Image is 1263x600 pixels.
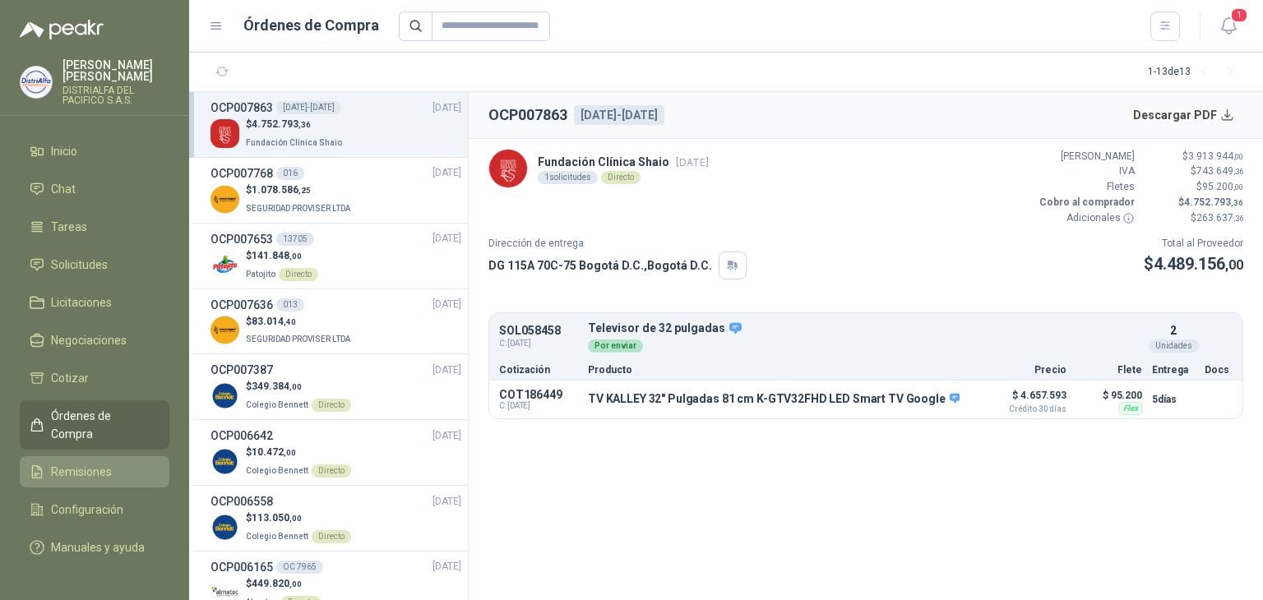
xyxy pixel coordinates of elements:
span: Cotizar [51,369,89,387]
img: Company Logo [21,67,52,98]
p: Fundación Clínica Shaio [538,153,709,171]
a: Cotizar [20,362,169,394]
span: ,00 [284,448,296,457]
span: Chat [51,180,76,198]
span: ,00 [289,514,302,523]
h3: OCP006558 [210,492,273,510]
p: $ 95.200 [1076,385,1142,405]
span: 95.200 [1202,181,1243,192]
span: 449.820 [252,578,302,589]
p: Producto [588,365,974,375]
a: OCP006558[DATE] Company Logo$113.050,00Colegio BennettDirecto [210,492,461,544]
h3: OCP007863 [210,99,273,117]
div: Por enviar [588,339,643,353]
span: 83.014 [252,316,296,327]
div: Directo [312,399,351,412]
span: Negociaciones [51,331,127,349]
a: Licitaciones [20,287,169,318]
span: ,36 [298,120,311,129]
p: [PERSON_NAME] [1036,149,1135,164]
a: Solicitudes [20,249,169,280]
p: $ [246,182,354,198]
p: $ 4.657.593 [984,385,1066,413]
p: $ [246,248,318,264]
p: 5 días [1152,390,1195,409]
p: Televisor de 32 pulgadas [588,321,1142,336]
span: 743.649 [1196,165,1243,177]
span: [DATE] [433,100,461,116]
img: Company Logo [210,316,239,344]
span: ,00 [289,579,302,588]
div: Directo [312,464,351,478]
p: IVA [1036,164,1135,179]
p: DG 115A 70C-75 Bogotá D.C. , Bogotá D.C. [488,256,712,275]
p: [PERSON_NAME] [PERSON_NAME] [62,59,169,82]
span: 349.384 [252,381,302,392]
span: ,00 [289,382,302,391]
span: ,36 [1233,167,1243,176]
div: OC 7965 [276,561,323,574]
a: OCP007636013[DATE] Company Logo$83.014,40SEGURIDAD PROVISER LTDA [210,296,461,348]
span: ,36 [1231,198,1243,207]
div: Unidades [1149,339,1199,353]
span: ,00 [1233,182,1243,192]
span: SEGURIDAD PROVISER LTDA [246,204,350,213]
button: 1 [1214,12,1243,41]
span: Configuración [51,501,123,519]
a: OCP007863[DATE]-[DATE][DATE] Company Logo$4.752.793,36Fundación Clínica Shaio [210,99,461,150]
span: Solicitudes [51,256,108,274]
div: 016 [276,167,304,180]
span: [DATE] [433,297,461,312]
img: Company Logo [210,251,239,279]
div: [DATE]-[DATE] [276,101,341,114]
h1: Órdenes de Compra [243,14,379,37]
span: [DATE] [433,428,461,444]
p: Docs [1205,365,1233,375]
a: OCP00765313705[DATE] Company Logo$141.848,00PatojitoDirecto [210,230,461,282]
div: 1 - 13 de 13 [1148,59,1243,85]
span: 1.078.586 [252,184,311,196]
a: Remisiones [20,456,169,487]
span: Inicio [51,142,77,160]
p: Precio [984,365,1066,375]
a: OCP007387[DATE] Company Logo$349.384,00Colegio BennettDirecto [210,361,461,413]
a: OCP006642[DATE] Company Logo$10.472,00Colegio BennettDirecto [210,427,461,478]
a: Configuración [20,494,169,525]
a: Órdenes de Compra [20,400,169,450]
span: 4.752.793 [252,118,311,130]
span: Tareas [51,218,87,236]
p: $ [1145,195,1243,210]
span: ,00 [289,252,302,261]
span: 141.848 [252,250,302,261]
a: Manuales y ayuda [20,532,169,563]
span: 4.752.793 [1184,196,1243,208]
span: ,36 [1233,214,1243,223]
div: 013 [276,298,304,312]
span: ,25 [298,186,311,195]
span: [DATE] [433,165,461,181]
img: Company Logo [210,185,239,214]
span: Manuales y ayuda [51,538,145,556]
span: 113.050 [252,512,302,524]
img: Company Logo [210,447,239,476]
h3: OCP007636 [210,296,273,314]
h2: OCP007863 [488,104,567,127]
div: 13705 [276,233,314,246]
p: $ [246,510,351,526]
button: Descargar PDF [1124,99,1244,132]
p: $ [1145,164,1243,179]
span: ,40 [284,317,296,326]
img: Company Logo [489,150,527,187]
h3: OCP006165 [210,558,273,576]
p: TV KALLEY 32" Pulgadas 81 cm K-GTV32FHD LED Smart TV Google [588,392,960,407]
span: ,00 [1225,257,1243,273]
div: Flex [1119,402,1142,415]
a: Tareas [20,211,169,242]
p: Fletes [1036,179,1135,195]
span: [DATE] [433,362,461,378]
p: Entrega [1152,365,1195,375]
p: DISTRIALFA DEL PACIFICO S.A.S. [62,85,169,105]
img: Company Logo [210,381,239,410]
span: Licitaciones [51,293,112,312]
div: Directo [279,268,318,281]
